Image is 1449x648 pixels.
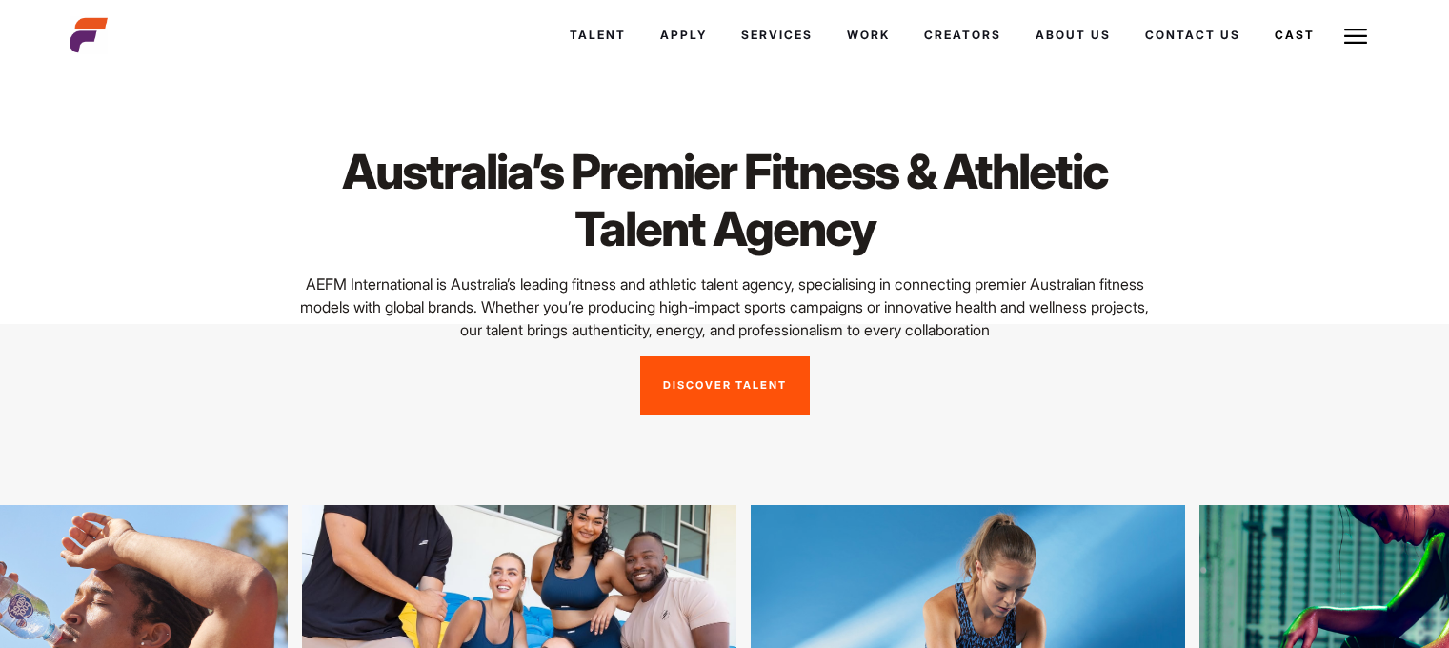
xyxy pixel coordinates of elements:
img: cropped-aefm-brand-fav-22-square.png [70,16,108,54]
a: Cast [1258,10,1332,61]
a: About Us [1018,10,1128,61]
a: Discover Talent [640,356,810,415]
a: Creators [907,10,1018,61]
a: Apply [643,10,724,61]
h1: Australia’s Premier Fitness & Athletic Talent Agency [292,143,1157,257]
a: Contact Us [1128,10,1258,61]
a: Services [724,10,830,61]
img: Burger icon [1344,25,1367,48]
a: Talent [553,10,643,61]
a: Work [830,10,907,61]
p: AEFM International is Australia’s leading fitness and athletic talent agency, specialising in con... [292,273,1157,341]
